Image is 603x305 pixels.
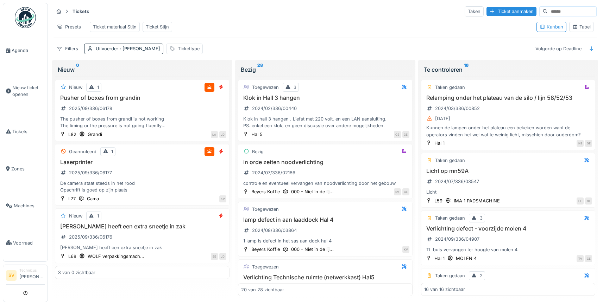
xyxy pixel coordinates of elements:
[241,274,409,281] h3: Verlichting Technische ruimte (netwerkkast) Hal5
[424,225,592,232] h3: Verlichting defect - voorzijde molen 4
[252,148,264,155] div: Bezig
[12,128,45,135] span: Tickets
[15,7,36,28] img: Badge_color-CXgf-gQk.svg
[68,131,76,138] div: L82
[19,268,45,283] li: [PERSON_NAME]
[577,255,584,262] div: TV
[69,169,112,176] div: 2025/09/336/06177
[69,213,82,219] div: Nieuw
[3,225,48,262] a: Voorraad
[424,95,592,101] h3: Relamping onder het plateau van de silo / lijn 58/52/53
[76,65,79,74] sup: 0
[424,168,592,174] h3: Licht op mn59A
[58,180,226,193] div: De camera staat steeds in het rood Opschrift is goed op zijn plaats
[211,253,218,260] div: EE
[251,246,280,253] div: Beyers Koffie
[252,264,279,270] div: Toegewezen
[88,253,144,260] div: WOLF verpakkingsmach...
[540,24,563,30] div: Kanban
[241,286,284,293] div: 20 van 28 zichtbaar
[178,45,200,52] div: Tickettype
[219,253,226,260] div: JD
[402,131,409,138] div: GE
[294,84,296,91] div: 3
[435,115,450,122] div: [DATE]
[435,236,479,242] div: 2024/09/336/04907
[585,255,592,262] div: GE
[58,269,95,276] div: 3 van 0 zichtbaar
[435,272,465,279] div: Taken gedaan
[211,131,218,138] div: LA
[3,150,48,187] a: Zones
[251,188,280,195] div: Beyers Koffie
[88,131,102,138] div: Grandi
[54,44,81,54] div: Filters
[6,270,17,281] li: SV
[424,286,465,293] div: 16 van 16 zichtbaar
[241,65,410,74] div: Bezig
[219,131,226,138] div: JD
[68,195,76,202] div: L77
[402,188,409,195] div: GE
[241,159,409,166] h3: in orde zetten noodverlichting
[394,131,401,138] div: CS
[69,84,82,91] div: Nieuw
[251,131,263,138] div: Hal 5
[252,169,295,176] div: 2024/07/336/02186
[252,227,297,234] div: 2024/08/336/03864
[58,244,226,251] div: [PERSON_NAME] heeft een extra sneetje in zak
[58,223,226,230] h3: [PERSON_NAME] heeft een extra sneetje in zak
[70,8,92,15] strong: Tickets
[6,268,45,285] a: SV Technicus[PERSON_NAME]
[87,195,99,202] div: Cama
[3,113,48,150] a: Tickets
[435,178,479,185] div: 2024/07/336/03547
[68,253,76,260] div: L68
[54,22,84,32] div: Presets
[118,46,160,51] span: : [PERSON_NAME]
[252,105,297,112] div: 2024/02/336/00440
[585,140,592,147] div: GE
[424,189,592,195] div: Licht
[111,148,113,155] div: 1
[456,255,477,262] div: MOLEN 4
[291,188,334,195] div: 000 - Niet in de lij...
[12,84,45,98] span: Nieuw ticket openen
[464,65,469,74] sup: 16
[146,24,169,30] div: Ticket Stijn
[424,124,592,138] div: Kunnen de lampen onder het plateau een bekeken worden want de operators vinden het wel wat te wei...
[291,246,334,253] div: 000 - Niet in de lij...
[454,197,500,204] div: IMA 1 PADSMACHINE
[465,6,484,17] div: Taken
[3,187,48,225] a: Machines
[585,197,592,205] div: GE
[241,116,409,129] div: Klok in hall 3 hangen . Liefst met 220 volt, en een LAN aansluiting. PS. enkel een klok, en geen ...
[93,24,137,30] div: Ticket materiaal Stijn
[58,116,226,129] div: The pusher of boxes from grandi is not working The timing or the pressure is not going fluently T...
[14,202,45,209] span: Machines
[69,234,112,240] div: 2025/09/336/06176
[241,216,409,223] h3: lamp defect in aan laaddock Hal 4
[424,246,592,253] div: TL buis vervangen ter hoogte van molen 4
[69,105,112,112] div: 2025/09/336/06178
[532,44,585,54] div: Volgorde op Deadline
[402,246,409,253] div: KV
[69,148,96,155] div: Geannuleerd
[435,84,465,91] div: Taken gedaan
[241,238,409,244] div: 1 lamp is defect in het sas aan dock hal 4
[219,195,226,202] div: KV
[58,159,226,166] h3: Laserprinter
[424,65,593,74] div: Te controleren
[486,7,536,16] div: Ticket aanmaken
[58,95,226,101] h3: Pusher of boxes from grandin
[252,206,279,213] div: Toegewezen
[252,84,279,91] div: Toegewezen
[434,140,445,147] div: Hal 1
[257,65,263,74] sup: 28
[11,166,45,172] span: Zones
[572,24,591,30] div: Tabel
[577,197,584,205] div: LL
[480,215,483,221] div: 3
[12,47,45,54] span: Agenda
[435,215,465,221] div: Taken gedaan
